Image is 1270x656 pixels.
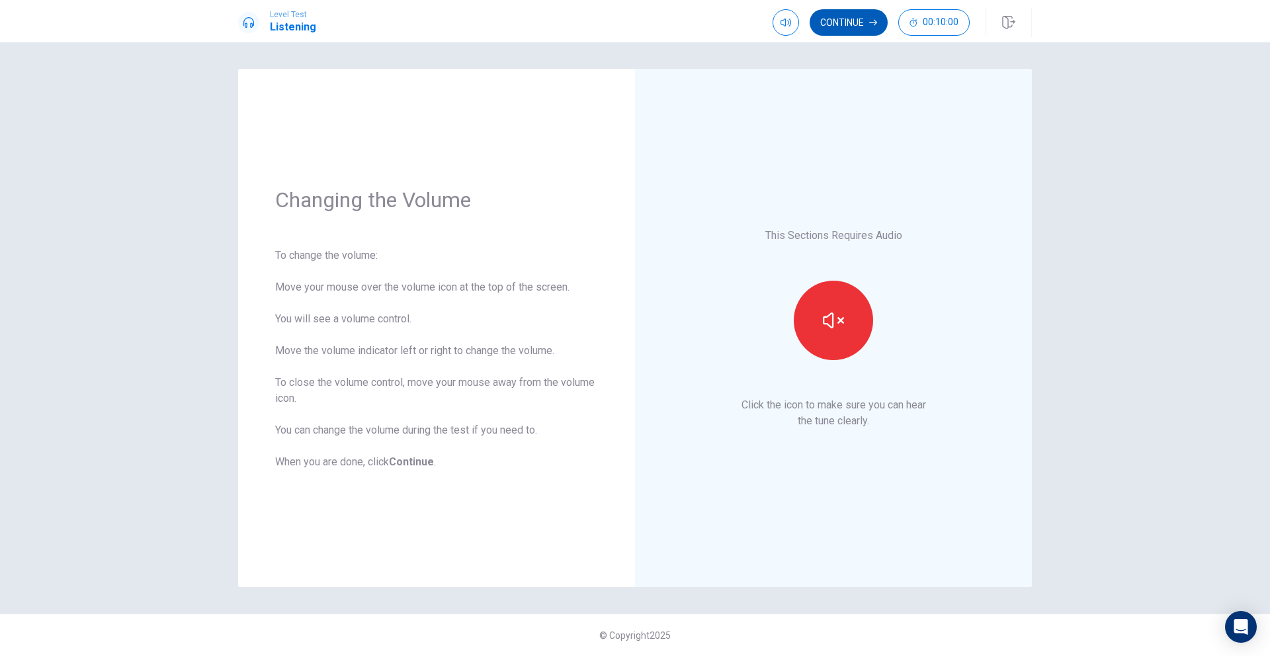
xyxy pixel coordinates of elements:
[270,10,316,19] span: Level Test
[599,630,671,641] span: © Copyright 2025
[275,187,598,213] h1: Changing the Volume
[810,9,888,36] button: Continue
[270,19,316,35] h1: Listening
[923,17,958,28] span: 00:10:00
[765,228,902,244] p: This Sections Requires Audio
[741,397,926,429] p: Click the icon to make sure you can hear the tune clearly.
[275,248,598,470] div: To change the volume: Move your mouse over the volume icon at the top of the screen. You will see...
[898,9,970,36] button: 00:10:00
[389,455,434,468] b: Continue
[1225,611,1257,643] div: Open Intercom Messenger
